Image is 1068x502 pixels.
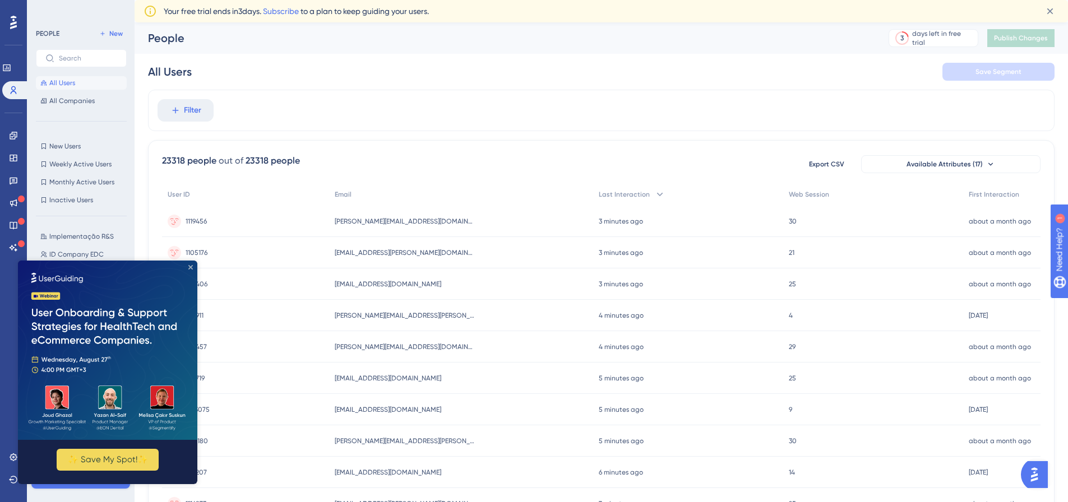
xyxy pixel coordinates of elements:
div: out of [219,154,243,168]
div: 23318 people [162,154,216,168]
time: about a month ago [969,280,1031,288]
time: about a month ago [969,217,1031,225]
span: [EMAIL_ADDRESS][DOMAIN_NAME] [335,374,441,383]
time: 3 minutes ago [599,249,643,257]
span: All Users [49,78,75,87]
span: Last Interaction [599,190,650,199]
span: Monthly Active Users [49,178,114,187]
iframe: UserGuiding AI Assistant Launcher [1021,458,1055,491]
span: [EMAIL_ADDRESS][PERSON_NAME][DOMAIN_NAME] [335,248,475,257]
time: 5 minutes ago [599,406,644,413]
span: 30 [789,436,797,445]
time: 5 minutes ago [599,437,644,445]
button: Inactive Users [36,193,127,207]
span: 21 [789,248,794,257]
span: New Users [49,142,81,151]
span: Export CSV [809,160,844,169]
time: [DATE] [969,312,988,319]
button: New Users [36,140,127,153]
span: 14 [789,468,795,477]
span: 29 [789,342,796,351]
span: [PERSON_NAME][EMAIL_ADDRESS][PERSON_NAME][DOMAIN_NAME] [335,311,475,320]
div: All Users [148,64,192,80]
span: 9 [789,405,792,414]
span: Weekly Active Users [49,160,112,169]
span: 4 [789,311,793,320]
button: ✨ Save My Spot!✨ [39,188,141,210]
span: Save Segment [975,67,1021,76]
div: PEOPLE [36,29,59,38]
input: Search [59,54,117,62]
span: New [109,29,123,38]
span: [PERSON_NAME][EMAIL_ADDRESS][PERSON_NAME][DOMAIN_NAME] [335,436,475,445]
button: ID Company EDC [36,248,133,261]
button: All Users [36,76,127,90]
time: 3 minutes ago [599,280,643,288]
div: 3 [900,34,904,43]
div: People [148,30,861,46]
span: Your free trial ends in 3 days. to a plan to keep guiding your users. [164,4,429,18]
time: about a month ago [969,249,1031,257]
span: Email [335,190,352,199]
span: [EMAIL_ADDRESS][DOMAIN_NAME] [335,468,441,477]
span: Need Help? [26,3,70,16]
span: 25 [789,374,796,383]
button: Filter [158,99,214,122]
span: [PERSON_NAME][EMAIL_ADDRESS][DOMAIN_NAME] [335,217,475,226]
time: 4 minutes ago [599,343,644,351]
span: Publish Changes [994,34,1048,43]
span: Available Attributes (17) [907,160,983,169]
span: [EMAIL_ADDRESS][DOMAIN_NAME] [335,405,441,414]
button: Export CSV [798,155,854,173]
span: Inactive Users [49,196,93,204]
div: days left in free trial [912,29,974,47]
span: 30 [789,217,797,226]
div: 23318 people [246,154,300,168]
time: [DATE] [969,406,988,413]
time: 3 minutes ago [599,217,643,225]
span: First Interaction [969,190,1019,199]
time: 6 minutes ago [599,468,643,476]
time: about a month ago [969,374,1031,382]
time: [DATE] [969,468,988,476]
span: ID Company EDC [49,250,104,259]
time: about a month ago [969,343,1031,351]
span: [PERSON_NAME][EMAIL_ADDRESS][DOMAIN_NAME] [335,342,475,351]
time: about a month ago [969,437,1031,445]
button: Implementação R&S [36,230,133,243]
span: Implementação R&S [49,232,114,241]
span: All Companies [49,96,95,105]
div: Close Preview [170,4,175,9]
span: 1119456 [186,217,207,226]
button: Save Segment [942,63,1055,81]
a: Subscribe [263,7,299,16]
button: Available Attributes (17) [861,155,1041,173]
time: 5 minutes ago [599,374,644,382]
span: Web Session [789,190,829,199]
time: 4 minutes ago [599,312,644,319]
button: New [95,27,127,40]
span: 1103075 [186,405,210,414]
button: Monthly Active Users [36,175,127,189]
span: 1105176 [186,248,207,257]
button: Publish Changes [987,29,1055,47]
button: All Companies [36,94,127,108]
span: [EMAIL_ADDRESS][DOMAIN_NAME] [335,280,441,289]
button: Weekly Active Users [36,157,127,171]
span: Filter [184,104,201,117]
span: User ID [168,190,190,199]
span: 25 [789,280,796,289]
div: 1 [78,6,81,15]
